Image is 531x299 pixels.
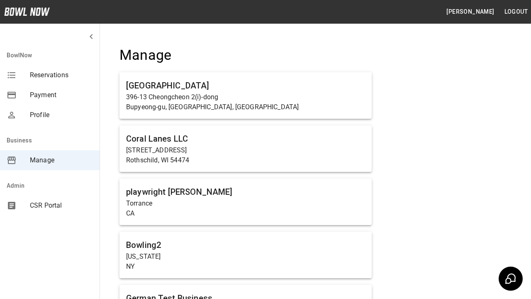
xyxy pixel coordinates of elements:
[443,4,497,20] button: [PERSON_NAME]
[126,199,365,208] p: Torrance
[126,208,365,218] p: CA
[126,79,365,92] h6: [GEOGRAPHIC_DATA]
[501,4,531,20] button: Logout
[126,92,365,102] p: 396-13 Cheongcheon 2(i)-dong
[126,252,365,262] p: [US_STATE]
[126,238,365,252] h6: Bowling2
[30,201,93,211] span: CSR Portal
[126,102,365,112] p: Bupyeong-gu, [GEOGRAPHIC_DATA], [GEOGRAPHIC_DATA]
[126,262,365,272] p: NY
[30,110,93,120] span: Profile
[4,7,50,16] img: logo
[126,145,365,155] p: [STREET_ADDRESS]
[119,47,372,64] h4: Manage
[30,155,93,165] span: Manage
[30,70,93,80] span: Reservations
[126,155,365,165] p: Rothschild, WI 54474
[126,185,365,199] h6: playwright [PERSON_NAME]
[30,90,93,100] span: Payment
[126,132,365,145] h6: Coral Lanes LLC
